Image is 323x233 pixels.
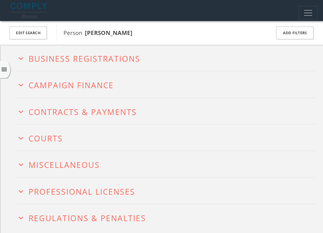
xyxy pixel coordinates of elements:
[16,212,316,222] button: expand_moreRegulations & Penalties
[16,160,25,169] i: expand_more
[16,134,25,143] i: expand_more
[16,80,25,90] i: expand_more
[16,159,316,169] button: expand_moreMiscellaneous
[16,186,316,196] button: expand_moreProfessional Licenses
[29,133,63,144] span: Courts
[29,186,135,197] span: Professional Licenses
[11,3,49,18] img: illumis
[16,106,316,116] button: expand_moreContracts & Payments
[10,26,47,40] button: Edit Search
[29,213,146,224] span: Regulations & Penalties
[16,187,25,196] i: expand_more
[16,79,316,90] button: expand_moreCampaign Finance
[29,53,140,64] span: Business Registrations
[64,29,132,37] span: Person
[16,107,25,116] i: expand_more
[16,53,316,63] button: expand_moreBusiness Registrations
[16,54,25,63] i: expand_more
[85,29,132,37] b: [PERSON_NAME]
[29,80,114,91] span: Campaign Finance
[16,132,316,143] button: expand_moreCourts
[299,6,318,20] button: Toggle navigation
[16,213,25,222] i: expand_more
[276,26,313,40] button: Add Filters
[1,66,8,73] i: menu
[29,159,100,170] span: Miscellaneous
[29,106,137,117] span: Contracts & Payments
